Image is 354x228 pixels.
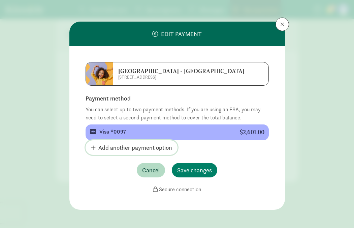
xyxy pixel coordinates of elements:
[118,68,250,75] h6: [GEOGRAPHIC_DATA] - [GEOGRAPHIC_DATA]
[86,106,269,122] div: You can select up to two payment methods. If you are using an FSA, you may need to select a secon...
[152,29,202,38] div: Edit payment
[86,140,178,155] button: Add another payment option
[118,75,250,80] p: [STREET_ADDRESS]
[142,166,160,175] span: Cancel
[137,163,165,177] button: Cancel
[159,186,201,193] span: Secure connection
[99,128,229,136] div: Visa *0097
[98,143,172,152] span: Add another payment option
[240,129,264,136] div: $2,601.00
[86,94,269,103] div: Payment method
[177,166,212,175] span: Save changes
[86,124,269,140] button: Visa *0097 $2,601.00
[172,163,217,177] button: Save changes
